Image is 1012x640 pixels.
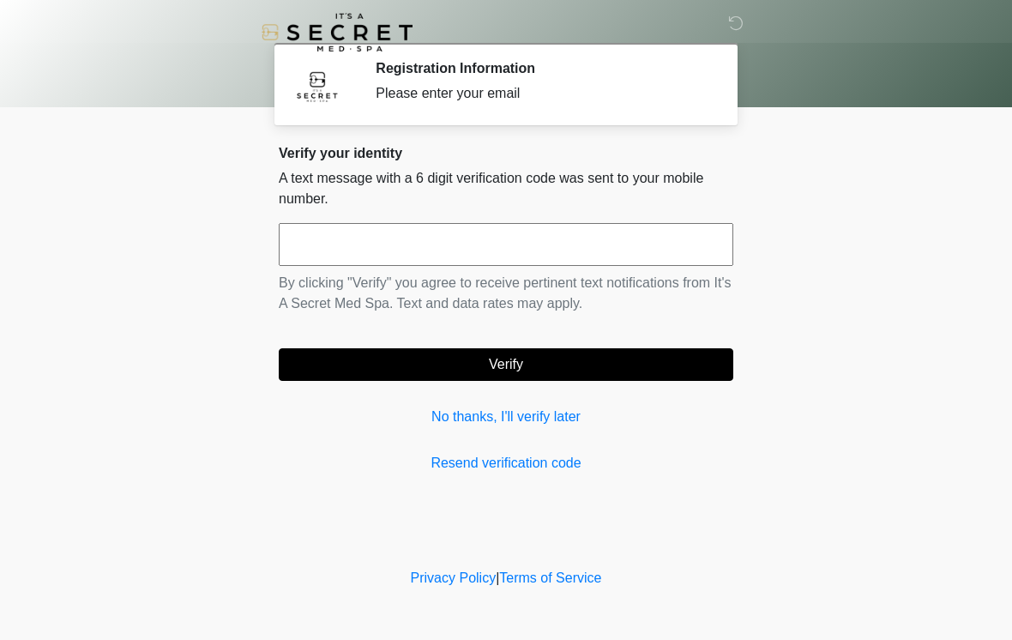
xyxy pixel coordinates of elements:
a: Terms of Service [499,571,601,585]
h2: Registration Information [376,60,708,76]
a: Resend verification code [279,453,733,474]
p: By clicking "Verify" you agree to receive pertinent text notifications from It's A Secret Med Spa... [279,273,733,314]
img: Agent Avatar [292,60,343,112]
h2: Verify your identity [279,145,733,161]
div: Please enter your email [376,83,708,104]
a: | [496,571,499,585]
button: Verify [279,348,733,381]
img: It's A Secret Med Spa Logo [262,13,413,51]
a: No thanks, I'll verify later [279,407,733,427]
p: A text message with a 6 digit verification code was sent to your mobile number. [279,168,733,209]
a: Privacy Policy [411,571,497,585]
